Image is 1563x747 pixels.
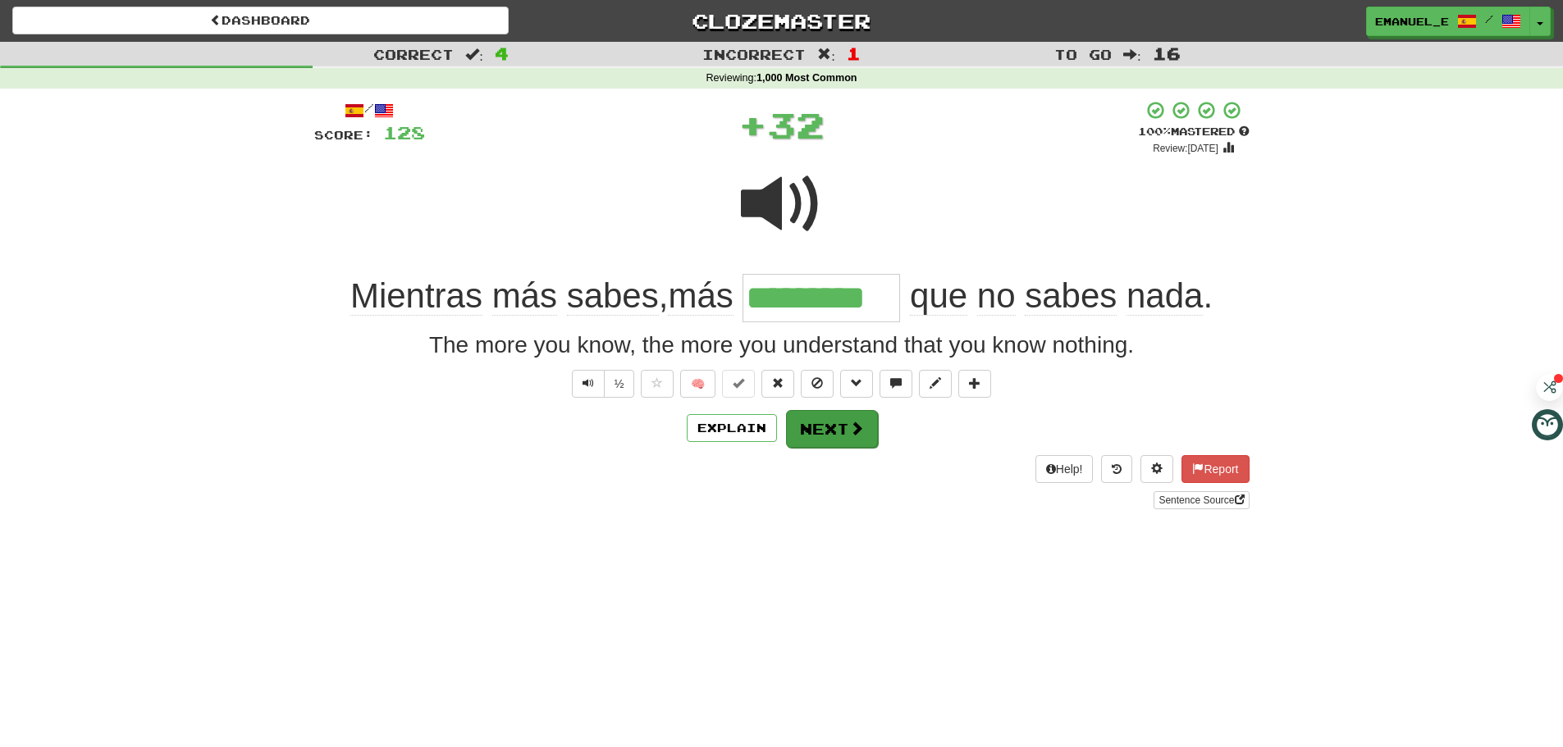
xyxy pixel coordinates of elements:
span: : [817,48,835,61]
span: Mientras [350,276,482,316]
span: Score: [314,128,373,142]
a: Clozemaster [533,7,1030,35]
button: 🧠 [680,370,715,398]
button: Add to collection (alt+a) [958,370,991,398]
span: . [900,276,1213,316]
span: sabes [567,276,659,316]
div: / [314,100,425,121]
div: Mastered [1138,125,1250,139]
div: Text-to-speech controls [569,370,635,398]
span: nada [1127,276,1203,316]
a: Dashboard [12,7,509,34]
span: 32 [767,104,825,145]
button: Reset to 0% Mastered (alt+r) [761,370,794,398]
button: Favorite sentence (alt+f) [641,370,674,398]
span: emanuel_e [1375,14,1449,29]
strong: 1,000 Most Common [756,72,857,84]
div: The more you know, the more you understand that you know nothing. [314,329,1250,362]
span: Incorrect [702,46,806,62]
span: más [492,276,557,316]
a: emanuel_e / [1366,7,1530,36]
span: 4 [495,43,509,63]
span: To go [1054,46,1112,62]
button: Edit sentence (alt+d) [919,370,952,398]
span: Correct [373,46,454,62]
button: Play sentence audio (ctl+space) [572,370,605,398]
button: Round history (alt+y) [1101,455,1132,483]
a: Sentence Source [1154,491,1249,509]
span: 1 [847,43,861,63]
span: : [1123,48,1141,61]
button: Discuss sentence (alt+u) [880,370,912,398]
button: Help! [1035,455,1094,483]
span: + [738,100,767,149]
button: Report [1181,455,1249,483]
span: / [1485,13,1493,25]
span: , [350,276,743,316]
span: 100 % [1138,125,1171,138]
button: Grammar (alt+g) [840,370,873,398]
span: 128 [383,122,425,143]
span: : [465,48,483,61]
button: Explain [687,414,777,442]
span: 16 [1153,43,1181,63]
span: más [668,276,733,316]
span: no [977,276,1016,316]
span: sabes [1025,276,1117,316]
span: que [910,276,967,316]
button: Ignore sentence (alt+i) [801,370,834,398]
button: Set this sentence to 100% Mastered (alt+m) [722,370,755,398]
button: Next [786,410,878,448]
small: Review: [DATE] [1153,143,1218,154]
button: ½ [604,370,635,398]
